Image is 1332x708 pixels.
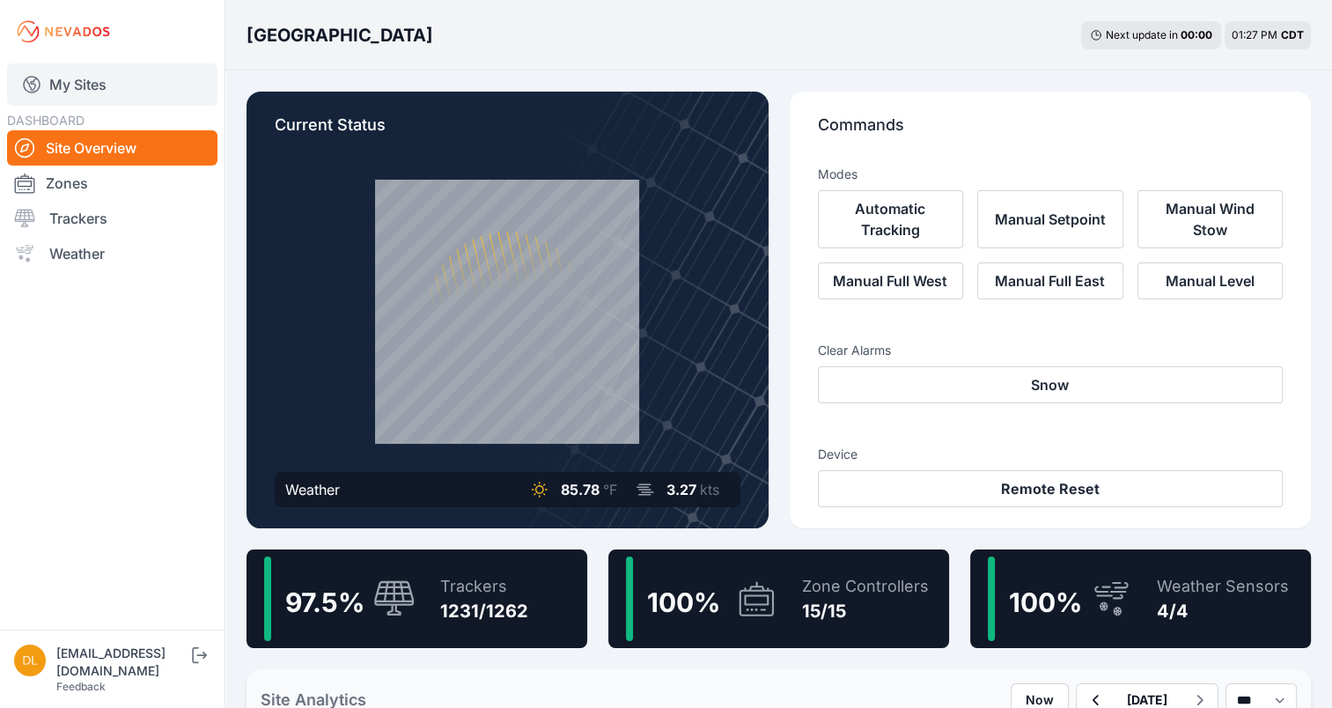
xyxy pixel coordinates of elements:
[275,113,740,151] p: Current Status
[970,549,1311,648] a: 100%Weather Sensors4/4
[608,549,949,648] a: 100%Zone Controllers15/15
[1137,190,1284,248] button: Manual Wind Stow
[802,574,929,599] div: Zone Controllers
[7,236,217,271] a: Weather
[247,23,433,48] h3: [GEOGRAPHIC_DATA]
[56,680,106,693] a: Feedback
[818,342,1284,359] h3: Clear Alarms
[247,12,433,58] nav: Breadcrumb
[603,481,617,498] span: °F
[14,645,46,676] img: dlay@prim.com
[818,113,1284,151] p: Commands
[666,481,696,498] span: 3.27
[7,166,217,201] a: Zones
[1009,586,1082,618] span: 100 %
[1181,28,1212,42] div: 00 : 00
[285,479,340,500] div: Weather
[7,63,217,106] a: My Sites
[285,586,364,618] span: 97.5 %
[977,262,1123,299] button: Manual Full East
[7,201,217,236] a: Trackers
[818,446,1284,463] h3: Device
[818,262,964,299] button: Manual Full West
[818,366,1284,403] button: Snow
[802,599,929,623] div: 15/15
[440,574,528,599] div: Trackers
[977,190,1123,248] button: Manual Setpoint
[56,645,188,680] div: [EMAIL_ADDRESS][DOMAIN_NAME]
[14,18,113,46] img: Nevados
[1106,28,1178,41] span: Next update in
[7,130,217,166] a: Site Overview
[1281,28,1304,41] span: CDT
[818,190,964,248] button: Automatic Tracking
[561,481,600,498] span: 85.78
[440,599,528,623] div: 1231/1262
[1232,28,1277,41] span: 01:27 PM
[1157,599,1289,623] div: 4/4
[247,549,587,648] a: 97.5%Trackers1231/1262
[700,481,719,498] span: kts
[647,586,720,618] span: 100 %
[1157,574,1289,599] div: Weather Sensors
[818,166,857,183] h3: Modes
[1137,262,1284,299] button: Manual Level
[818,470,1284,507] button: Remote Reset
[7,113,85,128] span: DASHBOARD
